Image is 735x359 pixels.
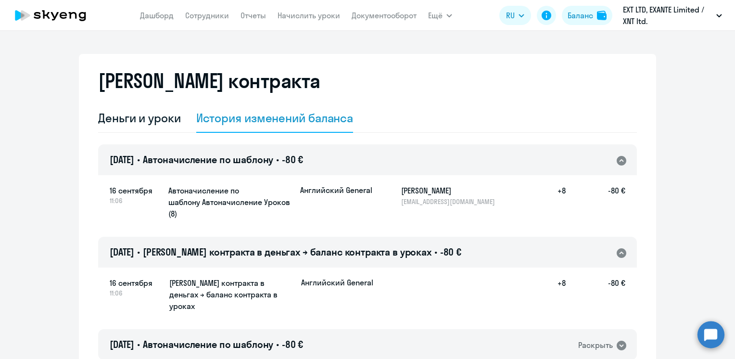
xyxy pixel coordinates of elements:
[196,110,354,126] div: История изменений баланса
[140,11,174,20] a: Дашборд
[300,185,372,195] p: Английский General
[137,154,140,166] span: •
[169,277,293,312] h5: [PERSON_NAME] контракта в деньгах → баланс контракта в уроках
[143,338,273,350] span: Автоначисление по шаблону
[137,338,140,350] span: •
[623,4,712,27] p: EXT LTD, ‎EXANTE Limited / XNT ltd.
[137,246,140,258] span: •
[618,4,727,27] button: EXT LTD, ‎EXANTE Limited / XNT ltd.
[168,185,292,219] h5: Автоначисление по шаблону Автоначисление Уроков (8)
[143,154,273,166] span: Автоначисление по шаблону
[401,197,500,206] p: [EMAIL_ADDRESS][DOMAIN_NAME]
[578,339,613,351] div: Раскрыть
[499,6,531,25] button: RU
[597,11,607,20] img: balance
[110,277,162,289] span: 16 сентября
[110,338,134,350] span: [DATE]
[434,246,437,258] span: •
[535,185,566,206] h5: +8
[241,11,266,20] a: Отчеты
[282,154,303,166] span: -80 €
[568,10,593,21] div: Баланс
[562,6,612,25] button: Балансbalance
[428,6,452,25] button: Ещё
[110,196,161,205] span: 11:06
[278,11,340,20] a: Начислить уроки
[276,338,279,350] span: •
[301,277,373,288] p: Английский General
[282,338,303,350] span: -80 €
[352,11,417,20] a: Документооборот
[98,69,320,92] h2: [PERSON_NAME] контракта
[110,185,161,196] span: 16 сентября
[566,185,625,206] h5: -80 €
[98,110,181,126] div: Деньги и уроки
[276,154,279,166] span: •
[143,246,431,258] span: [PERSON_NAME] контракта в деньгах → баланс контракта в уроках
[566,277,625,313] h5: -80 €
[110,154,134,166] span: [DATE]
[506,10,515,21] span: RU
[535,277,566,313] h5: +8
[110,289,162,297] span: 11:06
[440,246,461,258] span: -80 €
[185,11,229,20] a: Сотрудники
[110,246,134,258] span: [DATE]
[428,10,443,21] span: Ещё
[401,185,500,196] h5: [PERSON_NAME]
